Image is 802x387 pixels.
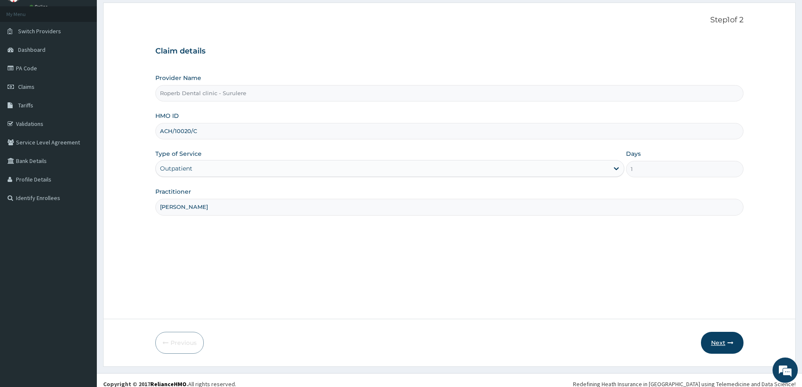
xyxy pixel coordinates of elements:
textarea: Type your message and hit 'Enter' [4,230,160,259]
div: Outpatient [160,164,192,173]
label: Type of Service [155,149,202,158]
label: HMO ID [155,112,179,120]
a: Online [29,4,50,10]
label: Practitioner [155,187,191,196]
button: Next [701,332,743,354]
span: Tariffs [18,101,33,109]
input: Enter HMO ID [155,123,743,139]
span: We're online! [49,106,116,191]
button: Previous [155,332,204,354]
input: Enter Name [155,199,743,215]
label: Days [626,149,641,158]
div: Minimize live chat window [138,4,158,24]
div: Chat with us now [44,47,141,58]
h3: Claim details [155,47,743,56]
span: Dashboard [18,46,45,53]
label: Provider Name [155,74,201,82]
span: Claims [18,83,35,91]
p: Step 1 of 2 [155,16,743,25]
span: Switch Providers [18,27,61,35]
img: d_794563401_company_1708531726252_794563401 [16,42,34,63]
